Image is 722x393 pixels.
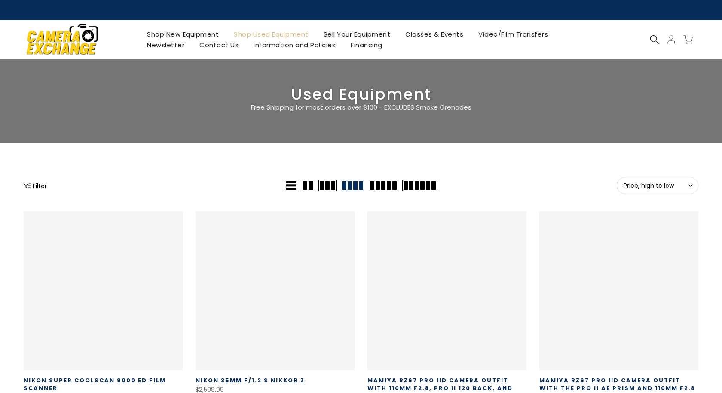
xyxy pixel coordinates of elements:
h3: Used Equipment [24,89,698,100]
a: Financing [343,40,390,50]
a: Video/Film Transfers [471,29,556,40]
a: Shop Used Equipment [226,29,316,40]
a: Nikon 35mm f/1.2 S Nikkor Z [196,376,305,384]
a: Nikon Super Coolscan 9000 ED Film Scanner [24,376,166,392]
a: Sell Your Equipment [316,29,398,40]
p: Free Shipping for most orders over $100 - EXCLUDES Smoke Grenades [200,102,522,113]
a: Shop New Equipment [140,29,226,40]
button: Show filters [24,181,47,190]
a: Newsletter [140,40,192,50]
button: Price, high to low [617,177,698,194]
a: Information and Policies [246,40,343,50]
a: Classes & Events [398,29,471,40]
a: Contact Us [192,40,246,50]
span: Price, high to low [624,182,691,189]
